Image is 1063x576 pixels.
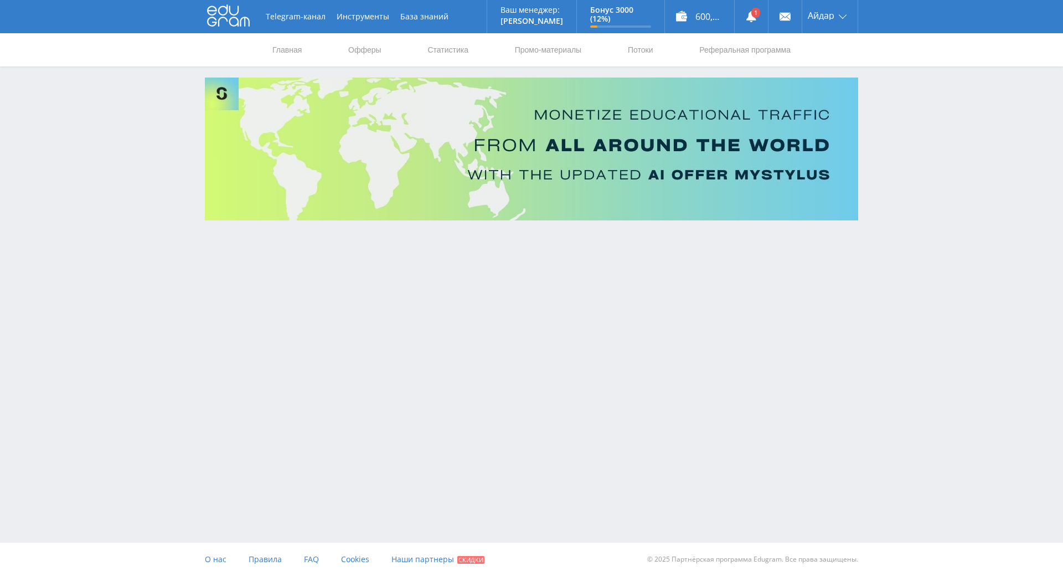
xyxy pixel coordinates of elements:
a: Статистика [426,33,469,66]
a: Правила [249,543,282,576]
a: Cookies [341,543,369,576]
span: Правила [249,554,282,564]
span: Наши партнеры [391,554,454,564]
a: FAQ [304,543,319,576]
a: Главная [271,33,303,66]
span: Скидки [457,556,484,564]
p: Бонус 3000 (12%) [590,6,651,23]
a: Реферальная программа [698,33,792,66]
div: © 2025 Партнёрская программа Edugram. Все права защищены. [537,543,858,576]
a: Потоки [627,33,654,66]
p: Ваш менеджер: [500,6,563,14]
span: FAQ [304,554,319,564]
a: О нас [205,543,226,576]
span: О нас [205,554,226,564]
img: Banner [205,78,858,220]
p: [PERSON_NAME] [500,17,563,25]
a: Наши партнеры Скидки [391,543,484,576]
a: Промо-материалы [514,33,582,66]
a: Офферы [347,33,383,66]
span: Cookies [341,554,369,564]
span: Айдар [808,11,834,20]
